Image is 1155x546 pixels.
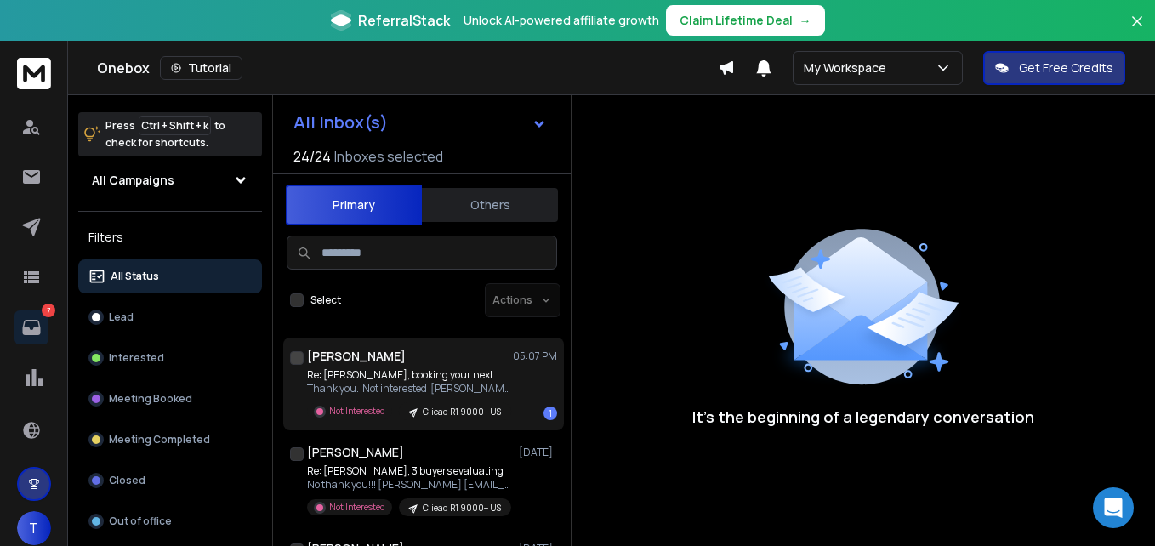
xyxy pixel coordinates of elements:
[78,300,262,334] button: Lead
[105,117,225,151] p: Press to check for shortcuts.
[109,433,210,446] p: Meeting Completed
[109,392,192,406] p: Meeting Booked
[286,185,422,225] button: Primary
[692,405,1034,429] p: It’s the beginning of a legendary conversation
[160,56,242,80] button: Tutorial
[1019,60,1113,77] p: Get Free Credits
[666,5,825,36] button: Claim Lifetime Deal→
[310,293,341,307] label: Select
[97,56,718,80] div: Onebox
[334,146,443,167] h3: Inboxes selected
[78,504,262,538] button: Out of office
[423,406,501,418] p: Cliead R1 9000+ US
[78,341,262,375] button: Interested
[422,186,558,224] button: Others
[293,114,388,131] h1: All Inbox(s)
[280,105,560,139] button: All Inbox(s)
[307,368,511,382] p: Re: [PERSON_NAME], booking your next
[78,225,262,249] h3: Filters
[17,511,51,545] button: T
[109,310,134,324] p: Lead
[358,10,450,31] span: ReferralStack
[139,116,211,135] span: Ctrl + Shift + k
[109,515,172,528] p: Out of office
[14,310,48,344] a: 7
[983,51,1125,85] button: Get Free Credits
[78,259,262,293] button: All Status
[464,12,659,29] p: Unlock AI-powered affiliate growth
[1093,487,1134,528] div: Open Intercom Messenger
[78,163,262,197] button: All Campaigns
[111,270,159,283] p: All Status
[543,407,557,420] div: 1
[1126,10,1148,51] button: Close banner
[307,348,406,365] h1: [PERSON_NAME]
[329,405,385,418] p: Not Interested
[799,12,811,29] span: →
[293,146,331,167] span: 24 / 24
[92,172,174,189] h1: All Campaigns
[307,478,511,492] p: No thank you!!! [PERSON_NAME] [EMAIL_ADDRESS][DOMAIN_NAME](612)-965-0357
[78,382,262,416] button: Meeting Booked
[78,423,262,457] button: Meeting Completed
[42,304,55,317] p: 7
[329,501,385,514] p: Not Interested
[307,382,511,395] p: Thank you. Not interested [PERSON_NAME] Network
[307,444,404,461] h1: [PERSON_NAME]
[804,60,893,77] p: My Workspace
[513,350,557,363] p: 05:07 PM
[109,474,145,487] p: Closed
[307,464,511,478] p: Re: [PERSON_NAME], 3 buyers evaluating
[519,446,557,459] p: [DATE]
[109,351,164,365] p: Interested
[423,502,501,515] p: Cliead R1 9000+ US
[78,464,262,498] button: Closed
